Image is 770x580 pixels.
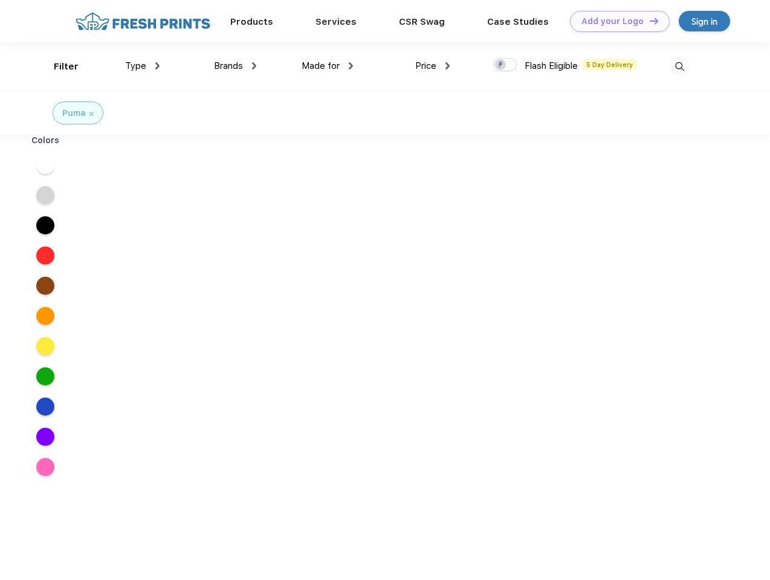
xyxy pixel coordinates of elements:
[583,59,636,70] span: 5 Day Delivery
[691,14,717,28] div: Sign in
[445,62,450,69] img: dropdown.png
[54,60,79,74] div: Filter
[62,107,86,120] div: Puma
[581,16,644,27] div: Add your Logo
[670,57,690,77] img: desktop_search.svg
[214,60,243,71] span: Brands
[650,18,658,24] img: DT
[315,16,357,27] a: Services
[155,62,160,69] img: dropdown.png
[125,60,146,71] span: Type
[22,134,69,147] div: Colors
[72,11,214,32] img: fo%20logo%202.webp
[230,16,273,27] a: Products
[525,60,578,71] span: Flash Eligible
[399,16,445,27] a: CSR Swag
[349,62,353,69] img: dropdown.png
[302,60,340,71] span: Made for
[252,62,256,69] img: dropdown.png
[679,11,730,31] a: Sign in
[89,112,94,116] img: filter_cancel.svg
[415,60,436,71] span: Price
